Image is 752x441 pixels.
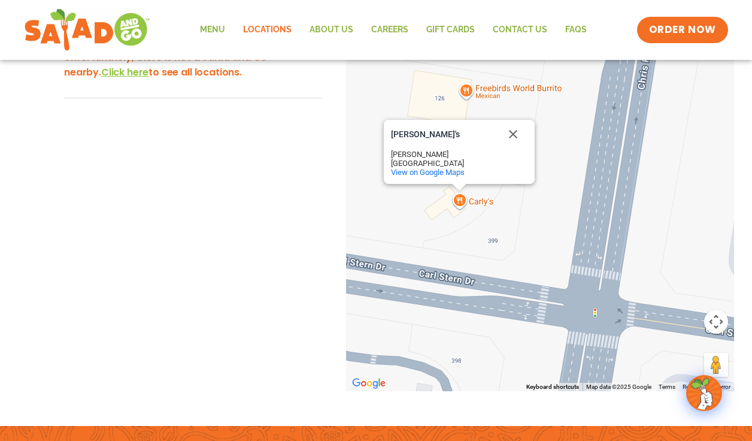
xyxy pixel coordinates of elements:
[704,310,728,334] button: Map camera controls
[391,150,499,168] div: [PERSON_NAME][GEOGRAPHIC_DATA]
[24,6,150,54] img: new-SAG-logo-768×292
[391,130,499,139] div: [PERSON_NAME]'s
[526,383,579,391] button: Keyboard shortcuts
[101,65,148,79] span: Click here
[484,16,556,44] a: Contact Us
[683,383,730,390] a: Report a map error
[417,16,484,44] a: GIFT CARDS
[191,16,596,44] nav: Menu
[349,376,389,391] img: Google
[234,16,301,44] a: Locations
[659,383,675,390] a: Terms (opens in new tab)
[649,23,716,37] span: ORDER NOW
[637,17,728,43] a: ORDER NOW
[499,120,527,149] button: Close
[362,16,417,44] a: Careers
[384,120,535,184] div: Carly's
[301,16,362,44] a: About Us
[586,383,651,390] span: Map data ©2025 Google
[556,16,596,44] a: FAQs
[391,168,465,177] a: View on Google Maps
[687,376,721,410] img: wpChatIcon
[191,16,234,44] a: Menu
[704,353,728,377] button: Drag Pegman onto the map to open Street View
[349,376,389,391] a: Open this area in Google Maps (opens a new window)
